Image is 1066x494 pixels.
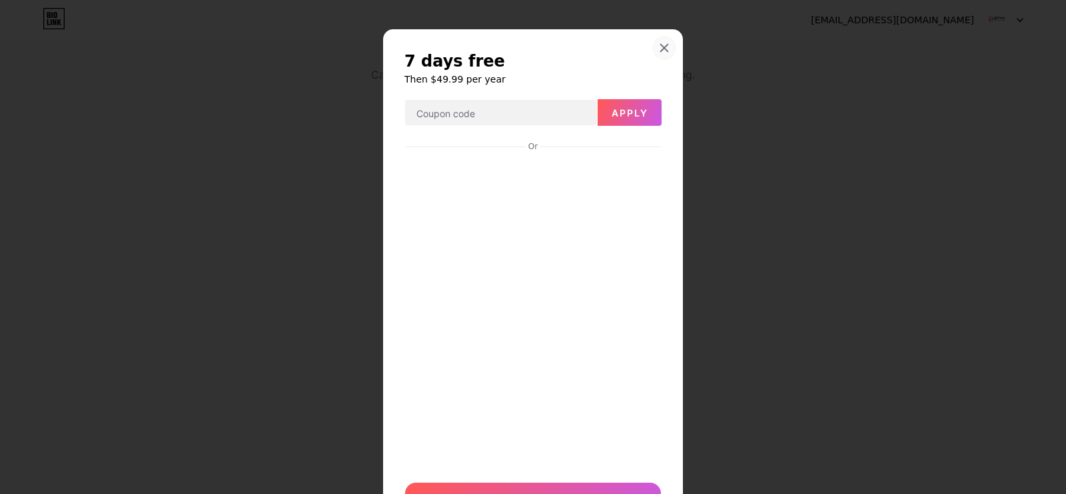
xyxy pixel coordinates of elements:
input: Coupon code [405,100,597,126]
h6: Then $49.99 per year [404,73,662,86]
span: 7 days free [404,51,505,72]
button: Apply [598,99,662,126]
span: Apply [612,107,648,119]
iframe: Secure payment input frame [402,153,664,469]
div: Or [526,141,540,152]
